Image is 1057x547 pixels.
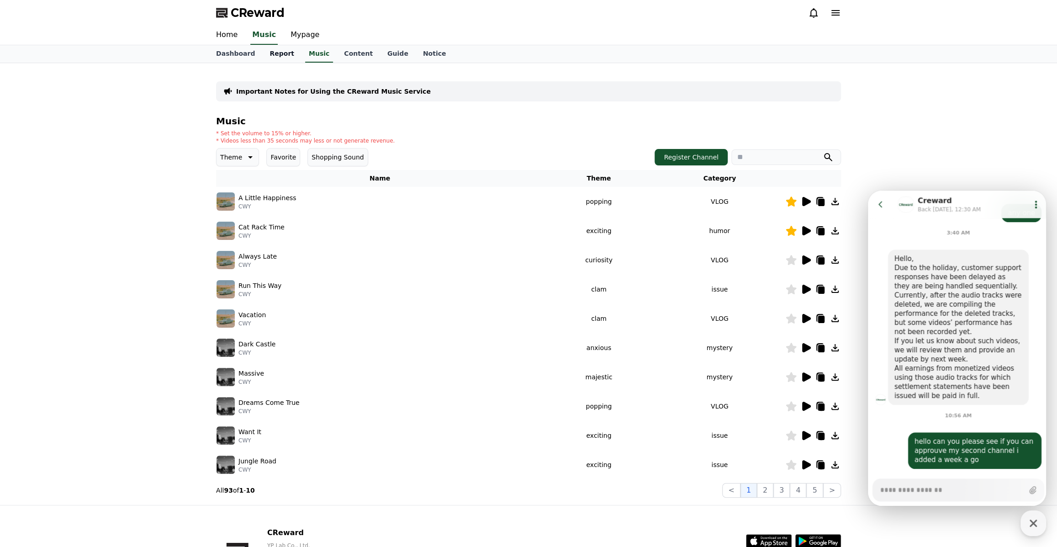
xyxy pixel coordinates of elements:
img: music [217,456,235,474]
img: music [217,222,235,240]
td: curiosity [544,245,654,275]
p: Cat Rack Time [238,223,285,232]
p: CReward [267,527,420,538]
p: CWY [238,291,281,298]
img: music [217,339,235,357]
a: Mypage [283,26,327,45]
a: Report [262,45,301,63]
td: exciting [544,216,654,245]
td: issue [654,450,785,479]
button: Theme [216,148,259,166]
td: VLOG [654,245,785,275]
a: Guide [380,45,416,63]
img: music [217,426,235,445]
a: Important Notes for Using the CReward Music Service [236,87,431,96]
p: Jungle Road [238,457,276,466]
p: Run This Way [238,281,281,291]
p: CWY [238,408,300,415]
td: issue [654,421,785,450]
td: VLOG [654,392,785,421]
td: clam [544,275,654,304]
td: majestic [544,362,654,392]
button: 5 [806,483,823,498]
a: CReward [216,5,285,20]
iframe: Channel chat [868,191,1046,506]
td: VLOG [654,304,785,333]
p: CWY [238,349,275,356]
td: issue [654,275,785,304]
a: Dashboard [209,45,262,63]
a: Music [250,26,278,45]
td: anxious [544,333,654,362]
a: Content [337,45,380,63]
button: Shopping Sound [307,148,368,166]
td: VLOG [654,187,785,216]
p: Theme [220,151,242,164]
strong: 1 [239,487,243,494]
img: music [217,251,235,269]
img: music [217,368,235,386]
p: Dreams Come True [238,398,300,408]
p: * Set the volume to 15% or higher. [216,130,395,137]
td: mystery [654,333,785,362]
td: popping [544,187,654,216]
td: humor [654,216,785,245]
button: > [823,483,841,498]
p: Dark Castle [238,340,275,349]
p: Always Late [238,252,277,261]
p: CWY [238,261,277,269]
button: 2 [757,483,773,498]
a: Notice [416,45,454,63]
p: Massive [238,369,264,378]
td: mystery [654,362,785,392]
p: * Videos less than 35 seconds may less or not generate revenue. [216,137,395,144]
button: 3 [773,483,790,498]
p: Vacation [238,310,266,320]
p: CWY [238,203,296,210]
p: CWY [238,437,261,444]
p: Want It [238,427,261,437]
button: 1 [740,483,757,498]
p: CWY [238,232,285,239]
button: Register Channel [655,149,728,165]
span: CReward [231,5,285,20]
td: clam [544,304,654,333]
th: Category [654,170,785,187]
button: 4 [790,483,806,498]
p: A Little Happiness [238,193,296,203]
h4: Music [216,116,841,126]
p: CWY [238,320,266,327]
th: Theme [544,170,654,187]
img: music [217,192,235,211]
button: Favorite [266,148,300,166]
a: Music [305,45,333,63]
td: popping [544,392,654,421]
img: music [217,280,235,298]
td: exciting [544,421,654,450]
p: CWY [238,378,264,386]
td: exciting [544,450,654,479]
th: Name [216,170,544,187]
p: All of - [216,486,255,495]
a: Home [209,26,245,45]
p: CWY [238,466,276,473]
strong: 10 [246,487,254,494]
img: music [217,397,235,415]
button: < [722,483,740,498]
strong: 93 [224,487,233,494]
img: music [217,309,235,328]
